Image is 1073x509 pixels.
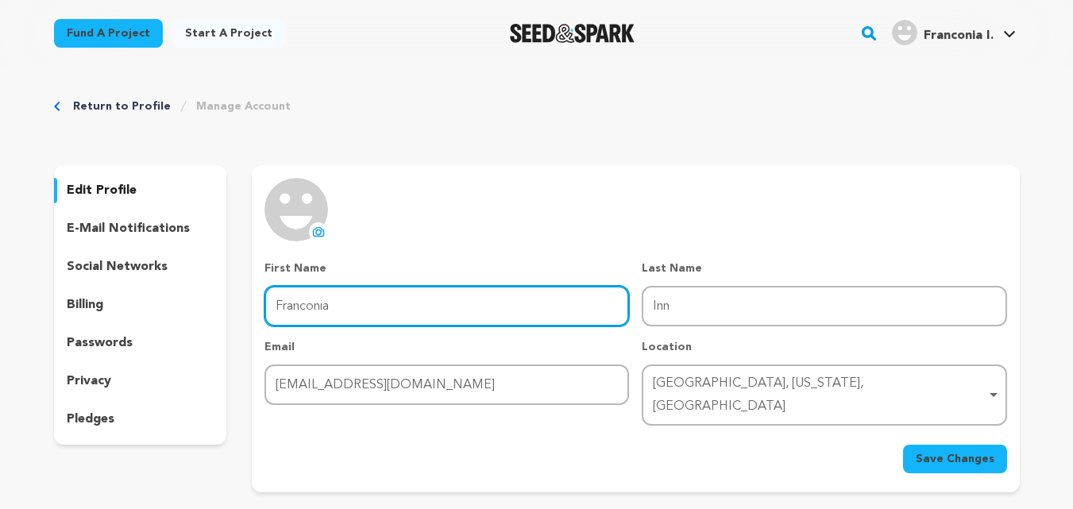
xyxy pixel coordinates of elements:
[653,372,986,418] div: [GEOGRAPHIC_DATA], [US_STATE], [GEOGRAPHIC_DATA]
[67,334,133,353] p: passwords
[264,260,629,276] p: First Name
[67,257,168,276] p: social networks
[264,339,629,355] p: Email
[54,254,227,280] button: social networks
[172,19,285,48] a: Start a project
[67,295,103,314] p: billing
[924,29,994,42] span: Franconia I.
[264,364,629,405] input: Email
[67,372,111,391] p: privacy
[889,17,1019,45] a: Franconia I.'s Profile
[916,451,994,467] span: Save Changes
[510,24,635,43] a: Seed&Spark Homepage
[54,216,227,241] button: e-mail notifications
[67,219,190,238] p: e-mail notifications
[196,98,291,114] a: Manage Account
[67,181,137,200] p: edit profile
[73,98,171,114] a: Return to Profile
[67,410,114,429] p: pledges
[264,286,629,326] input: First Name
[892,20,917,45] img: user.png
[510,24,635,43] img: Seed&Spark Logo Dark Mode
[642,260,1006,276] p: Last Name
[54,368,227,394] button: privacy
[54,19,163,48] a: Fund a project
[892,20,994,45] div: Franconia I.'s Profile
[54,330,227,356] button: passwords
[642,286,1006,326] input: Last Name
[642,339,1006,355] p: Location
[889,17,1019,50] span: Franconia I.'s Profile
[903,445,1007,473] button: Save Changes
[54,98,1020,114] div: Breadcrumb
[54,407,227,432] button: pledges
[54,178,227,203] button: edit profile
[54,292,227,318] button: billing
